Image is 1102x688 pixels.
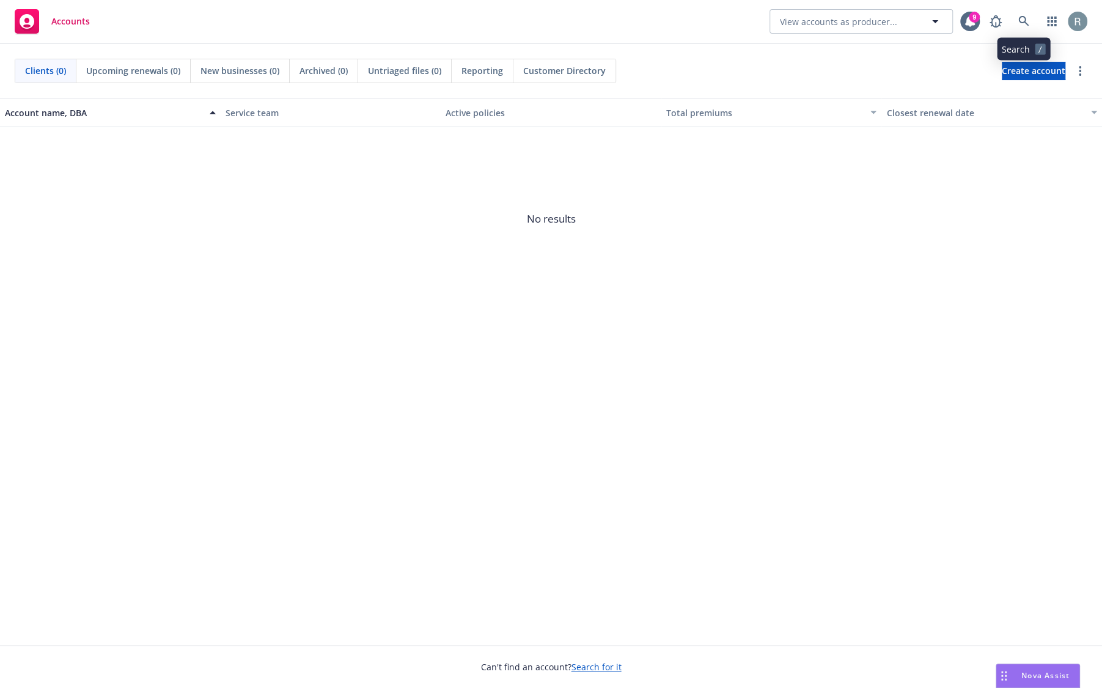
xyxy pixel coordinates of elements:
a: Accounts [10,4,95,39]
span: Untriaged files (0) [368,64,441,77]
span: Create account [1002,59,1065,83]
div: Drag to move [996,664,1012,687]
span: Customer Directory [523,64,606,77]
button: Total premiums [661,98,882,127]
a: Switch app [1040,9,1064,34]
div: Service team [226,106,436,119]
div: Closest renewal date [886,106,1084,119]
span: Archived (0) [299,64,348,77]
a: more [1073,64,1087,78]
button: Closest renewal date [881,98,1102,127]
span: Accounts [51,17,90,26]
div: 9 [969,12,980,23]
span: New businesses (0) [200,64,279,77]
span: Reporting [461,64,503,77]
button: Service team [221,98,441,127]
a: Search for it [571,661,622,673]
div: Active policies [446,106,656,119]
span: Nova Assist [1021,670,1070,681]
a: Report a Bug [983,9,1008,34]
div: Account name, DBA [5,106,202,119]
button: Nova Assist [996,664,1080,688]
span: Can't find an account? [481,660,622,673]
span: View accounts as producer... [780,15,897,28]
button: View accounts as producer... [770,9,953,34]
button: Active policies [441,98,661,127]
a: Create account [1002,62,1065,80]
span: Clients (0) [25,64,66,77]
img: photo [1068,12,1087,31]
a: Search [1012,9,1036,34]
div: Total premiums [666,106,864,119]
span: Upcoming renewals (0) [86,64,180,77]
